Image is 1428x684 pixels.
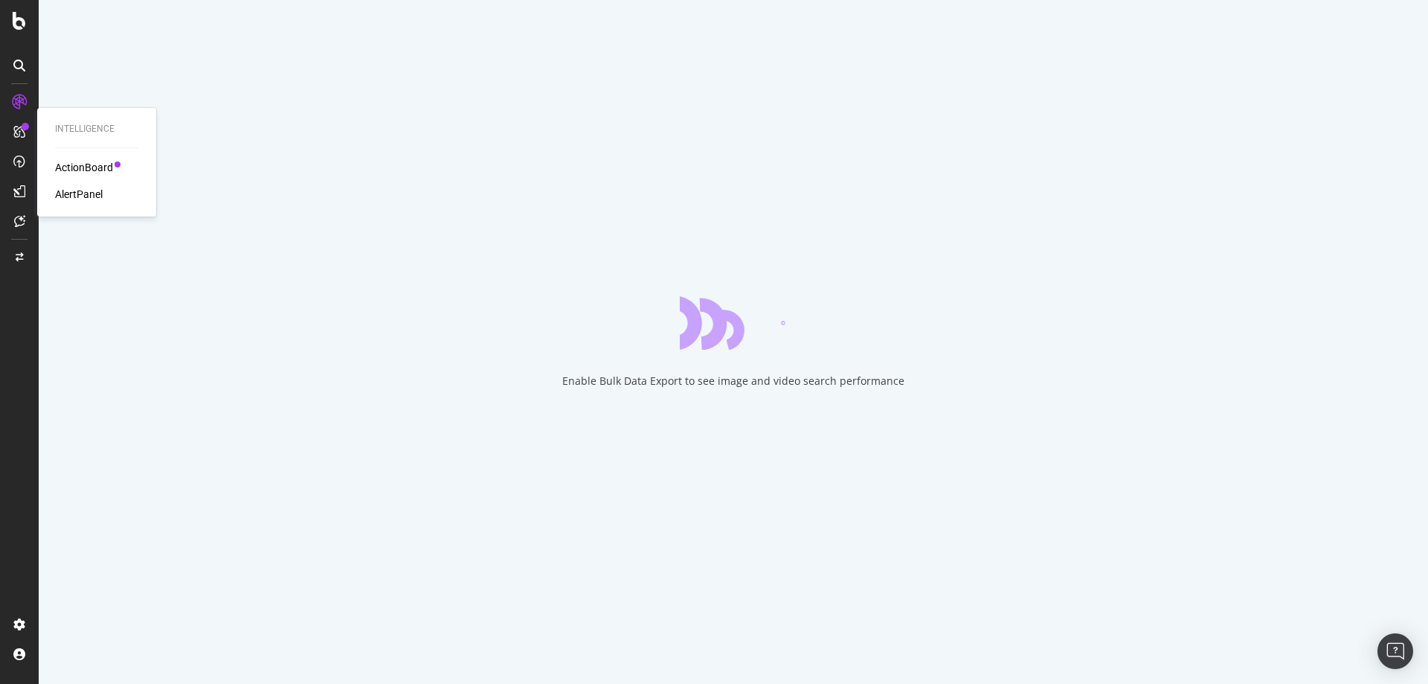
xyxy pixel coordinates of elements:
[562,374,904,389] div: Enable Bulk Data Export to see image and video search performance
[55,187,103,202] a: AlertPanel
[680,296,787,350] div: animation
[55,160,113,175] a: ActionBoard
[55,123,138,135] div: Intelligence
[1377,633,1413,669] div: Open Intercom Messenger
